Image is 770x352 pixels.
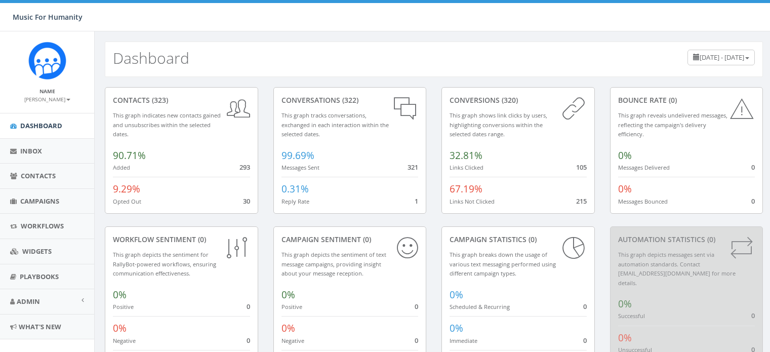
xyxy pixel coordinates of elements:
[113,234,250,245] div: Workflow Sentiment
[281,95,419,105] div: conversations
[281,303,302,310] small: Positive
[618,198,668,205] small: Messages Bounced
[450,251,556,277] small: This graph breaks down the usage of various text messaging performed using different campaign types.
[583,336,587,345] span: 0
[24,96,70,103] small: [PERSON_NAME]
[113,164,130,171] small: Added
[113,95,250,105] div: contacts
[281,164,319,171] small: Messages Sent
[281,111,389,138] small: This graph tracks conversations, exchanged in each interaction within the selected dates.
[113,322,127,335] span: 0%
[450,288,463,301] span: 0%
[239,163,250,172] span: 293
[705,234,715,244] span: (0)
[618,312,645,320] small: Successful
[13,12,83,22] span: Music For Humanity
[113,111,221,138] small: This graph indicates new contacts gained and unsubscribes within the selected dates.
[450,234,587,245] div: Campaign Statistics
[281,322,295,335] span: 0%
[700,53,744,62] span: [DATE] - [DATE]
[751,197,755,206] span: 0
[618,149,632,162] span: 0%
[20,197,59,206] span: Campaigns
[340,95,358,105] span: (322)
[618,251,736,287] small: This graph depicts messages sent via automation standards. Contact [EMAIL_ADDRESS][DOMAIN_NAME] f...
[113,149,146,162] span: 90.71%
[281,149,314,162] span: 99.69%
[281,288,295,301] span: 0%
[28,42,66,80] img: Rally_Corp_Logo_1.png
[361,234,371,244] span: (0)
[20,121,62,130] span: Dashboard
[415,336,418,345] span: 0
[450,337,477,344] small: Immediate
[450,182,482,195] span: 67.19%
[113,251,216,277] small: This graph depicts the sentiment for RallyBot-powered workflows, ensuring communication effective...
[113,303,134,310] small: Positive
[281,251,386,277] small: This graph depicts the sentiment of text message campaigns, providing insight about your message ...
[667,95,677,105] span: (0)
[415,302,418,311] span: 0
[450,198,495,205] small: Links Not Clicked
[113,198,141,205] small: Opted Out
[39,88,55,95] small: Name
[408,163,418,172] span: 321
[618,164,670,171] small: Messages Delivered
[281,337,304,344] small: Negative
[24,94,70,103] a: [PERSON_NAME]
[618,182,632,195] span: 0%
[22,247,52,256] span: Widgets
[21,171,56,180] span: Contacts
[415,197,418,206] span: 1
[113,182,140,195] span: 9.29%
[618,234,755,245] div: Automation Statistics
[576,163,587,172] span: 105
[450,303,510,310] small: Scheduled & Recurring
[618,331,632,344] span: 0%
[243,197,250,206] span: 30
[618,95,755,105] div: Bounce Rate
[21,221,64,230] span: Workflows
[583,302,587,311] span: 0
[20,272,59,281] span: Playbooks
[751,163,755,172] span: 0
[450,322,463,335] span: 0%
[450,95,587,105] div: conversions
[450,149,482,162] span: 32.81%
[247,302,250,311] span: 0
[17,297,40,306] span: Admin
[196,234,206,244] span: (0)
[19,322,61,331] span: What's New
[500,95,518,105] span: (320)
[113,288,127,301] span: 0%
[576,197,587,206] span: 215
[618,111,727,138] small: This graph reveals undelivered messages, reflecting the campaign's delivery efficiency.
[20,146,42,155] span: Inbox
[247,336,250,345] span: 0
[526,234,537,244] span: (0)
[281,198,309,205] small: Reply Rate
[450,164,483,171] small: Links Clicked
[113,50,189,66] h2: Dashboard
[150,95,168,105] span: (323)
[450,111,547,138] small: This graph shows link clicks by users, highlighting conversions within the selected dates range.
[281,234,419,245] div: Campaign Sentiment
[281,182,309,195] span: 0.31%
[113,337,136,344] small: Negative
[751,311,755,320] span: 0
[618,297,632,310] span: 0%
